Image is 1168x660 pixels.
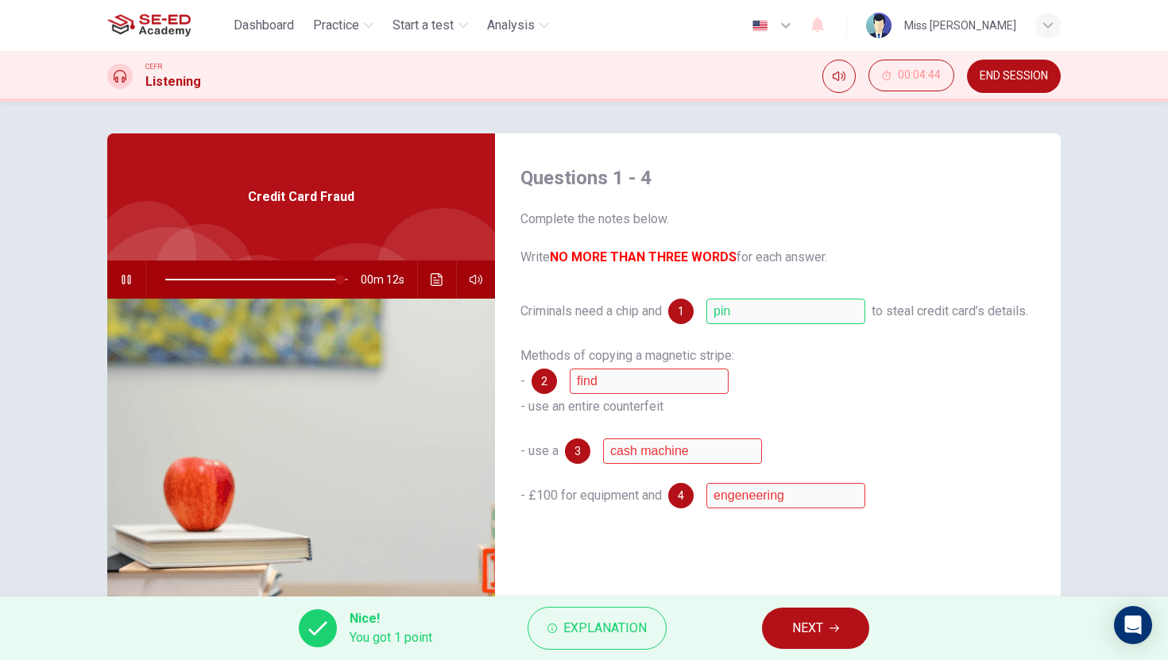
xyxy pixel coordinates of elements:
[386,11,474,40] button: Start a test
[822,60,856,93] div: Mute
[307,11,380,40] button: Practice
[868,60,954,91] button: 00:04:44
[603,438,762,464] input: concealed camera;
[520,348,734,388] span: Methods of copying a magnetic stripe: -
[145,72,201,91] h1: Listening
[145,61,162,72] span: CEFR
[487,16,535,35] span: Analysis
[227,11,300,40] button: Dashboard
[866,13,891,38] img: Profile picture
[541,376,547,387] span: 2
[904,16,1016,35] div: Miss [PERSON_NAME]
[872,303,1028,318] span: to steal credit card’s details.
[520,399,663,414] span: - use an entire counterfeit
[107,10,227,41] a: SE-ED Academy logo
[528,607,667,650] button: Explanation
[678,490,684,501] span: 4
[350,628,432,647] span: You got 1 point
[520,488,662,503] span: - £100 for equipment and
[563,617,647,639] span: Explanation
[706,483,865,508] input: raw parts
[868,60,954,93] div: Hide
[1114,606,1152,644] div: Open Intercom Messenger
[678,306,684,317] span: 1
[107,10,191,41] img: SE-ED Academy logo
[762,608,869,649] button: NEXT
[393,16,454,35] span: Start a test
[706,299,865,324] input: PIN
[967,60,1061,93] button: END SESSION
[234,16,294,35] span: Dashboard
[898,69,941,82] span: 00:04:44
[350,609,432,628] span: Nice!
[361,261,417,299] span: 00m 12s
[792,617,823,639] span: NEXT
[481,11,555,40] button: Analysis
[520,165,1035,191] h4: Questions 1 - 4
[550,249,737,264] b: NO MORE THAN THREE WORDS
[520,210,1035,267] span: Complete the notes below. Write for each answer.
[750,20,770,32] img: en
[424,261,450,299] button: Click to see the audio transcription
[980,70,1048,83] span: END SESSION
[520,443,559,458] span: - use a
[248,187,354,206] span: Credit Card Fraud
[313,16,359,35] span: Practice
[574,446,581,457] span: 3
[570,369,729,394] input: modify a terminal; modify terminal;
[520,303,662,318] span: Criminals need a chip and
